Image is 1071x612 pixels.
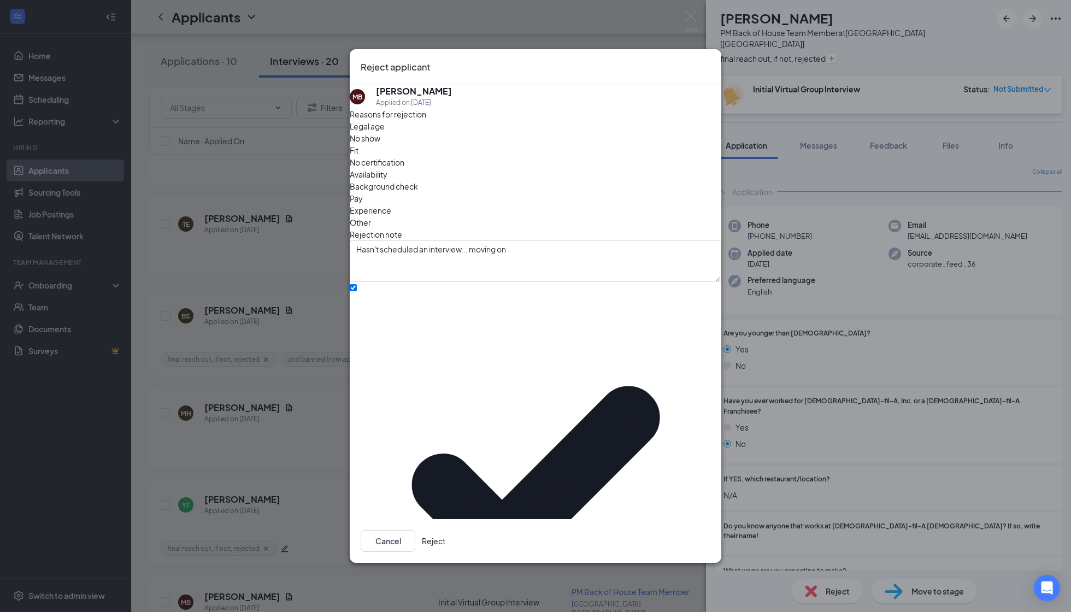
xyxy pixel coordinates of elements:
[376,85,452,97] h5: [PERSON_NAME]
[350,216,371,228] span: Other
[350,132,380,144] span: No show
[350,240,721,282] textarea: Hasn't scheduled an interview... moving on
[350,109,426,119] span: Reasons for rejection
[350,156,404,168] span: No certification
[352,92,362,102] div: MB
[350,120,385,132] span: Legal age
[350,229,402,239] span: Rejection note
[361,530,415,552] button: Cancel
[350,168,387,180] span: Availability
[361,60,430,74] h3: Reject applicant
[422,530,445,552] button: Reject
[350,180,418,192] span: Background check
[350,192,363,204] span: Pay
[1034,575,1060,601] div: Open Intercom Messenger
[350,204,391,216] span: Experience
[376,97,452,108] div: Applied on [DATE]
[350,144,358,156] span: Fit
